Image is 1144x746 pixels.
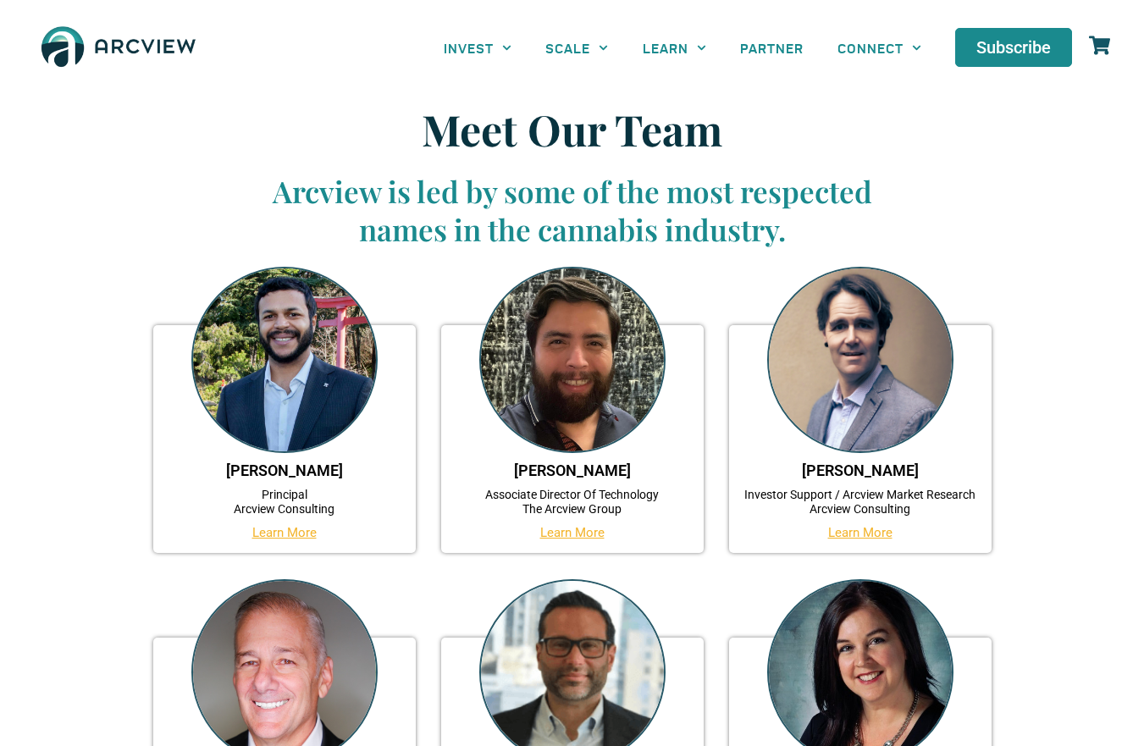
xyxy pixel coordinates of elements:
a: [PERSON_NAME] [226,461,343,479]
a: SCALE [528,29,625,67]
a: Learn More [828,525,893,540]
h1: Meet Our Team [242,104,903,155]
a: PARTNER [723,29,821,67]
a: Investor Support / Arcview Market ResearchArcview Consulting [744,488,975,516]
a: Learn More [252,525,317,540]
a: INVEST [427,29,528,67]
span: Subscribe [976,39,1051,56]
a: CONNECT [821,29,938,67]
a: Subscribe [955,28,1072,67]
a: PrincipalArcview Consulting [234,488,334,516]
nav: Menu [427,29,938,67]
img: The Arcview Group [34,17,203,79]
h3: Arcview is led by some of the most respected names in the cannabis industry. [242,172,903,249]
a: [PERSON_NAME] [514,461,631,479]
a: [PERSON_NAME] [802,461,919,479]
a: LEARN [626,29,723,67]
a: Learn More [540,525,605,540]
a: Associate Director Of TechnologyThe Arcview Group [485,488,659,516]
